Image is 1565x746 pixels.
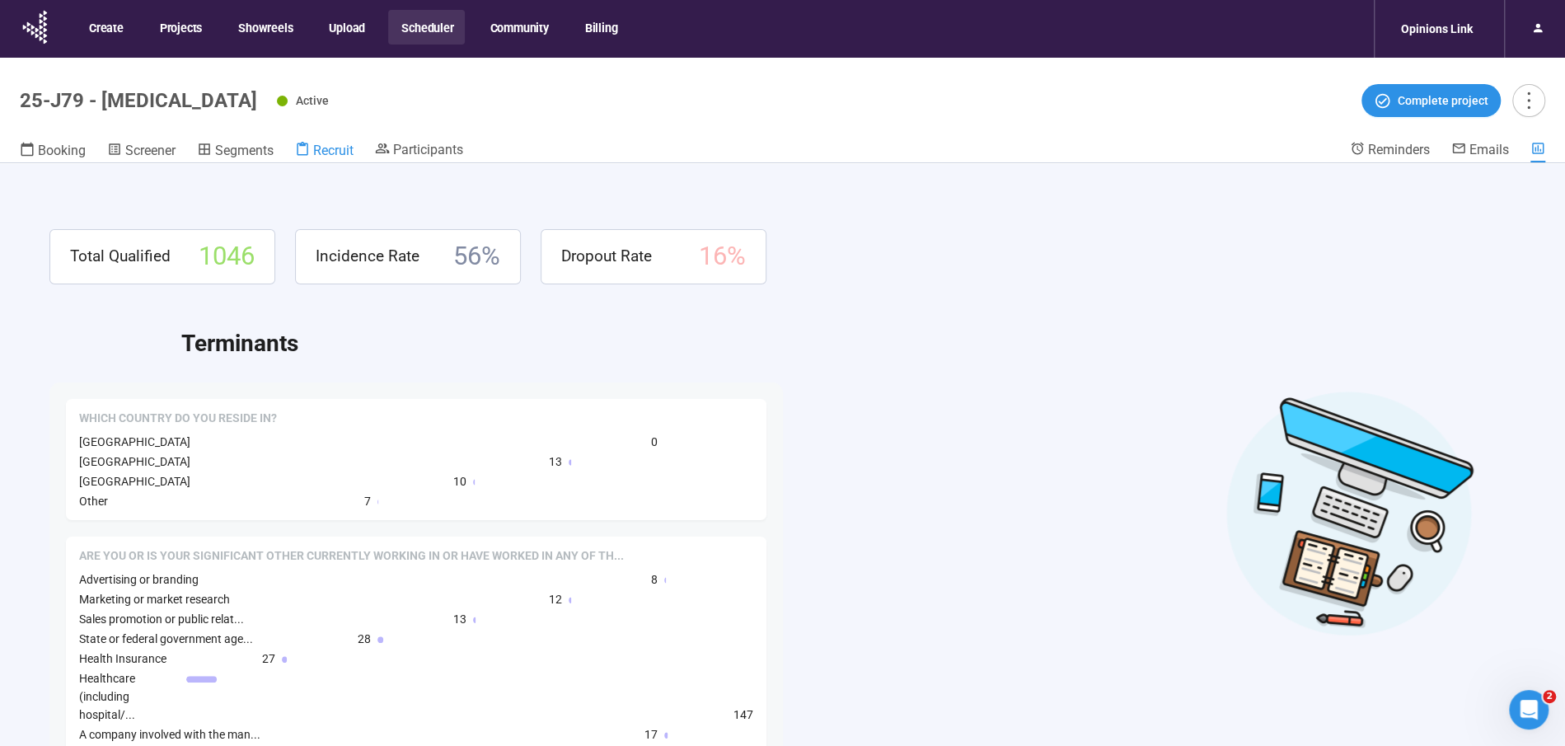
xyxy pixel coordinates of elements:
[296,94,329,107] span: Active
[316,244,419,269] span: Incidence Rate
[1512,84,1545,117] button: more
[76,10,135,45] button: Create
[1361,84,1501,117] button: Complete project
[476,10,560,45] button: Community
[147,10,213,45] button: Projects
[561,244,652,269] span: Dropout Rate
[79,593,230,606] span: Marketing or market research
[20,89,257,112] h1: 25-J79 - [MEDICAL_DATA]
[549,590,562,608] span: 12
[79,652,166,665] span: Health Insurance
[79,475,190,488] span: [GEOGRAPHIC_DATA]
[651,433,658,451] span: 0
[79,573,199,586] span: Advertising or branding
[295,141,354,162] a: Recruit
[316,10,377,45] button: Upload
[197,141,274,162] a: Segments
[1509,690,1549,730] iframe: Intercom live chat
[651,570,658,589] span: 8
[199,237,255,277] span: 1046
[181,326,1516,362] h2: Terminants
[79,411,277,427] span: Which country do you reside in?
[215,143,274,158] span: Segments
[79,672,135,721] span: Healthcare (including hospital/...
[572,10,630,45] button: Billing
[549,453,562,471] span: 13
[364,492,371,510] span: 7
[1368,142,1430,157] span: Reminders
[313,143,354,158] span: Recruit
[79,455,190,468] span: [GEOGRAPHIC_DATA]
[358,630,371,648] span: 28
[79,728,260,741] span: A company involved with the man...
[79,612,244,626] span: Sales promotion or public relat...
[453,237,500,277] span: 56 %
[79,495,108,508] span: Other
[375,141,463,161] a: Participants
[1469,142,1509,157] span: Emails
[1451,141,1509,161] a: Emails
[79,548,624,565] span: Are you or is your significant other currently working in or have worked in any of the following ...
[1350,141,1430,161] a: Reminders
[1391,13,1483,45] div: Opinions Link
[1517,89,1539,111] span: more
[107,141,176,162] a: Screener
[70,244,171,269] span: Total Qualified
[733,706,753,724] span: 147
[20,141,86,162] a: Booking
[79,632,253,645] span: State or federal government age...
[453,610,466,628] span: 13
[644,725,658,744] span: 17
[38,143,86,158] span: Booking
[388,10,465,45] button: Scheduler
[1225,389,1474,637] img: Desktop work notes
[699,237,746,277] span: 16 %
[225,10,304,45] button: Showreels
[79,435,190,448] span: [GEOGRAPHIC_DATA]
[125,143,176,158] span: Screener
[1543,690,1556,703] span: 2
[453,472,466,490] span: 10
[1398,91,1488,110] span: Complete project
[393,142,463,157] span: Participants
[262,650,275,668] span: 27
